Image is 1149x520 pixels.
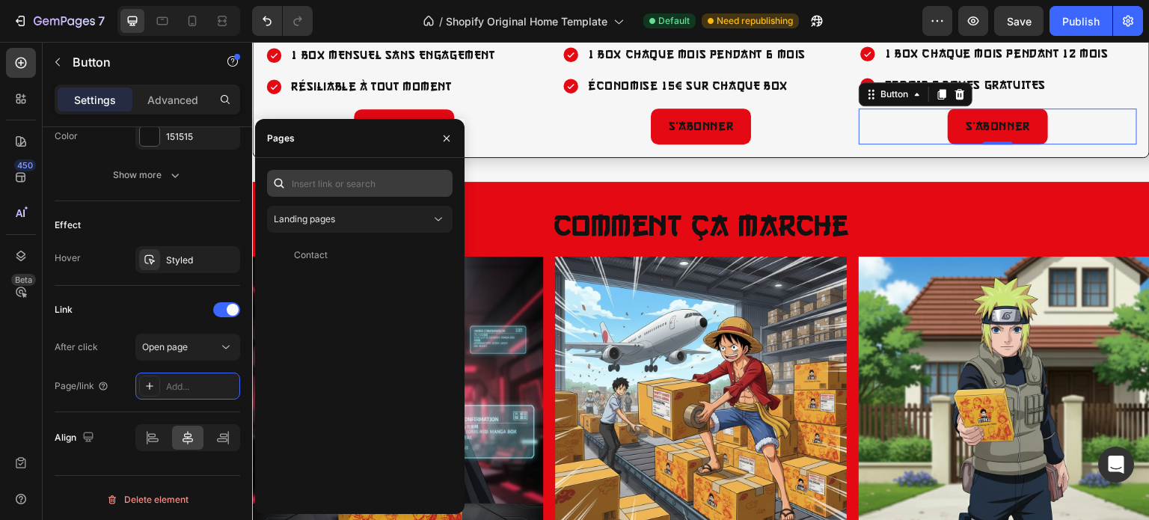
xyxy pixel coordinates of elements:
div: Delete element [106,491,189,509]
p: Button [73,53,200,71]
div: After click [55,340,98,354]
div: Undo/Redo [252,6,313,36]
div: Pages [267,132,295,145]
span: / [439,13,443,29]
button: Landing pages [267,206,453,233]
p: 7 [98,12,105,30]
p: S’abonner [714,76,778,94]
div: Align [55,428,97,448]
div: Effect [55,218,81,232]
div: 151515 [166,130,236,144]
span: Open page [142,341,188,352]
div: Beta [11,274,36,286]
p: Advanced [147,92,198,108]
div: Color [55,129,78,143]
span: Landing pages [274,213,335,224]
button: Show more [55,162,240,189]
span: Shopify Original Home Template [446,13,607,29]
span: Default [658,14,690,28]
div: Hover [55,251,81,265]
img: gempages_582444586438231001-97df2568-5396-45cf-8dba-72dc56bf605f.png [303,215,594,506]
div: Show more [113,168,183,183]
button: Delete element [55,488,240,512]
span: Need republishing [717,14,793,28]
div: Link [55,303,73,316]
button: <p>S’abonner</p> [696,67,796,103]
p: Settings [74,92,116,108]
div: Contact [294,248,328,262]
button: 7 [6,6,111,36]
div: 450 [14,159,36,171]
button: Open page [135,334,240,361]
p: 1 Box chaque mois pendant 12 mois [633,3,857,21]
div: Publish [1062,13,1100,29]
iframe: Design area [252,42,1149,520]
div: Styled [166,254,236,267]
button: Publish [1050,6,1112,36]
input: Insert link or search [267,170,453,197]
button: Save [994,6,1044,36]
div: Open Intercom Messenger [1098,447,1134,483]
span: Save [1007,15,1032,28]
a: S’abonner [399,67,499,103]
p: REÇOIS 2 BOXES GRATUITES [633,34,857,52]
div: Button [625,46,659,59]
img: gempages_582444586438231001-30f62322-e3af-4924-b8d6-a66a64b64b40.png [607,215,898,506]
div: Add... [166,380,236,394]
p: S’abonner [417,76,481,94]
div: Page/link [55,379,109,393]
